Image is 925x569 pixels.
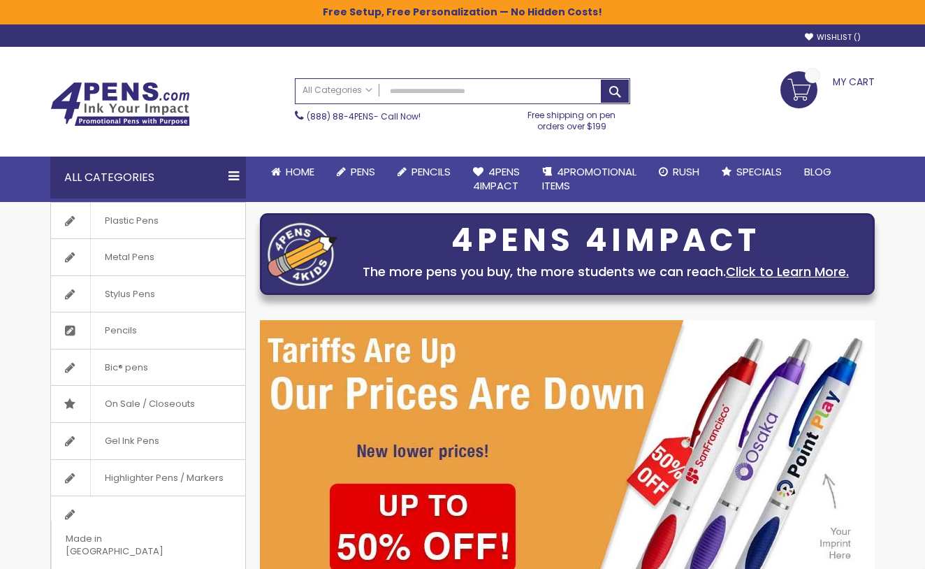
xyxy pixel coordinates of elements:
a: 4Pens4impact [462,157,531,202]
div: The more pens you buy, the more students we can reach. [344,262,867,282]
span: Highlighter Pens / Markers [90,460,238,496]
a: Pens [326,157,386,187]
span: 4PROMOTIONAL ITEMS [542,164,636,193]
a: Made in [GEOGRAPHIC_DATA] [51,496,245,569]
a: Wishlist [805,32,861,43]
a: (888) 88-4PENS [307,110,374,122]
span: Specials [736,164,782,179]
span: Plastic Pens [90,203,173,239]
span: - Call Now! [307,110,421,122]
a: Rush [648,157,711,187]
img: 4Pens Custom Pens and Promotional Products [50,82,190,127]
span: Pencils [411,164,451,179]
a: Pencils [51,312,245,349]
span: Metal Pens [90,239,168,275]
a: On Sale / Closeouts [51,386,245,422]
span: All Categories [303,85,372,96]
span: Gel Ink Pens [90,423,173,459]
a: Highlighter Pens / Markers [51,460,245,496]
a: Click to Learn More. [726,263,849,280]
span: Rush [673,164,699,179]
span: Pencils [90,312,151,349]
a: 4PROMOTIONALITEMS [531,157,648,202]
span: Bic® pens [90,350,162,386]
div: Free shipping on pen orders over $199 [514,104,631,132]
a: All Categories [296,79,379,102]
a: Gel Ink Pens [51,423,245,459]
a: Plastic Pens [51,203,245,239]
span: Pens [351,164,375,179]
a: Stylus Pens [51,276,245,312]
span: Made in [GEOGRAPHIC_DATA] [51,521,210,569]
img: four_pen_logo.png [268,222,337,286]
span: On Sale / Closeouts [90,386,209,422]
span: Home [286,164,314,179]
span: Blog [804,164,831,179]
div: 4PENS 4IMPACT [344,226,867,255]
a: Metal Pens [51,239,245,275]
span: Stylus Pens [90,276,169,312]
a: Specials [711,157,793,187]
a: Home [260,157,326,187]
a: Pencils [386,157,462,187]
span: 4Pens 4impact [473,164,520,193]
div: All Categories [50,157,246,199]
a: Blog [793,157,843,187]
a: Bic® pens [51,350,245,386]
